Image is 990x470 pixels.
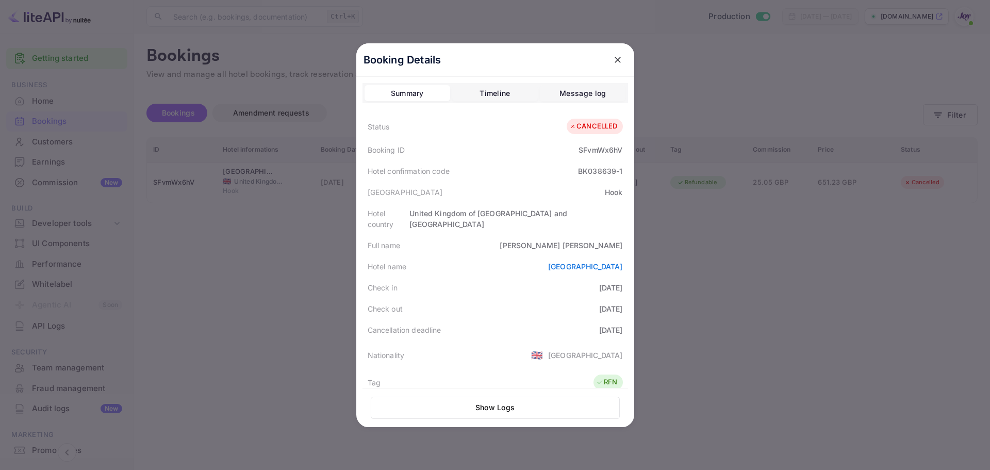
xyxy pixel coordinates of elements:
[548,350,623,361] div: [GEOGRAPHIC_DATA]
[452,85,538,102] button: Timeline
[605,187,623,198] div: Hook
[500,240,622,251] div: [PERSON_NAME] [PERSON_NAME]
[368,261,407,272] div: Hotel name
[540,85,625,102] button: Message log
[368,325,441,335] div: Cancellation deadline
[368,350,405,361] div: Nationality
[599,325,623,335] div: [DATE]
[409,208,622,230] div: United Kingdom of [GEOGRAPHIC_DATA] and [GEOGRAPHIC_DATA]
[596,377,617,387] div: RFN
[371,397,620,419] button: Show Logs
[578,166,623,176] div: BK038639-1
[368,121,390,132] div: Status
[368,282,398,293] div: Check in
[368,208,410,230] div: Hotel country
[391,87,424,100] div: Summary
[368,303,403,314] div: Check out
[368,166,450,176] div: Hotel confirmation code
[548,262,623,271] a: [GEOGRAPHIC_DATA]
[599,282,623,293] div: [DATE]
[608,51,627,69] button: close
[599,303,623,314] div: [DATE]
[365,85,450,102] button: Summary
[368,144,405,155] div: Booking ID
[559,87,606,100] div: Message log
[579,144,622,155] div: SFvmWx6hV
[364,52,441,68] p: Booking Details
[480,87,510,100] div: Timeline
[569,121,617,132] div: CANCELLED
[368,187,443,198] div: [GEOGRAPHIC_DATA]
[368,377,381,388] div: Tag
[368,240,400,251] div: Full name
[531,346,543,364] span: United States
